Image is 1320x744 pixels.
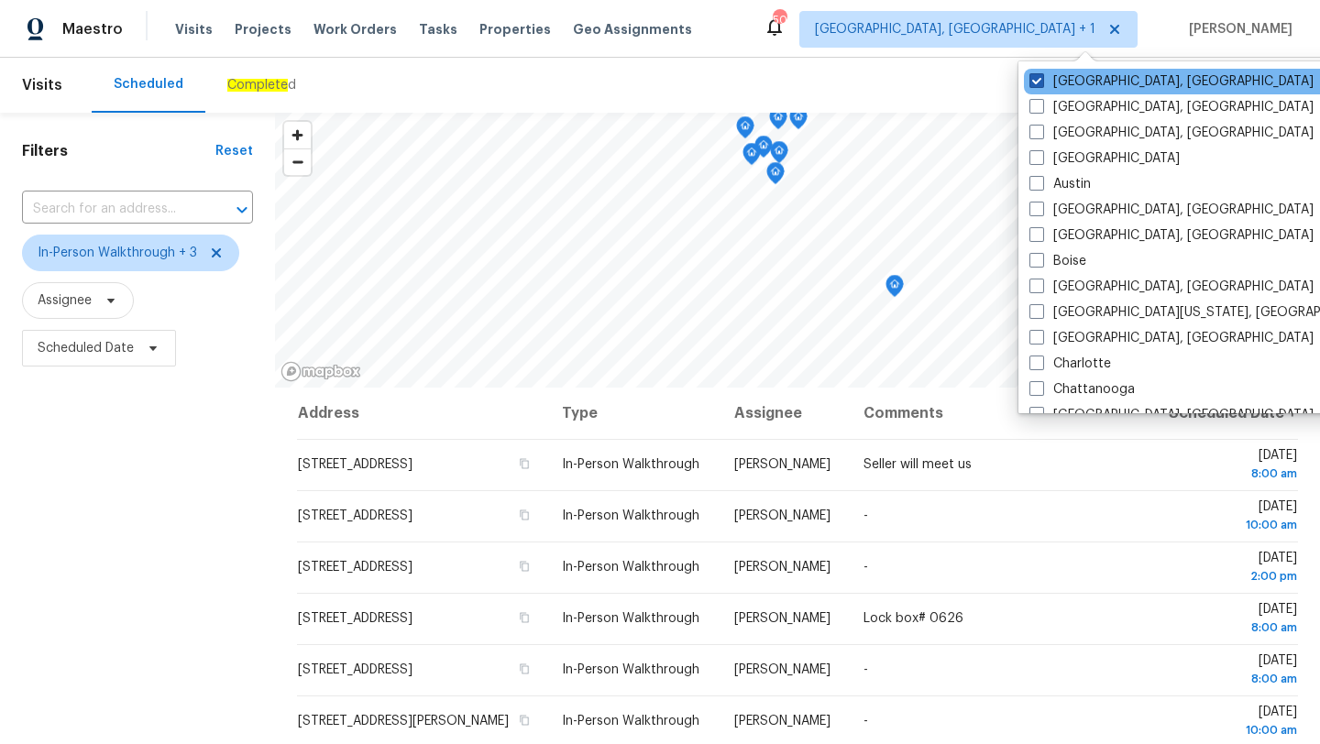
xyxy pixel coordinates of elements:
button: Copy Address [516,661,533,677]
label: [GEOGRAPHIC_DATA], [GEOGRAPHIC_DATA] [1029,201,1314,219]
span: In-Person Walkthrough [562,561,699,574]
div: Map marker [885,275,904,303]
span: [STREET_ADDRESS] [298,663,412,676]
span: Projects [235,20,291,38]
div: Map marker [789,107,808,136]
label: [GEOGRAPHIC_DATA], [GEOGRAPHIC_DATA] [1029,72,1314,91]
th: Address [297,388,547,439]
button: Copy Address [516,712,533,728]
span: [PERSON_NAME] [734,663,830,676]
span: Maestro [62,20,123,38]
span: In-Person Walkthrough [562,509,699,522]
span: Geo Assignments [573,20,692,38]
span: [DATE] [1164,449,1297,483]
span: [PERSON_NAME] [734,612,830,625]
div: 8:00 am [1164,465,1297,483]
th: Comments [849,388,1149,439]
span: [PERSON_NAME] [734,458,830,471]
div: Reset [215,142,253,160]
span: - [863,715,868,728]
label: [GEOGRAPHIC_DATA], [GEOGRAPHIC_DATA] [1029,278,1314,296]
button: Zoom out [284,148,311,175]
div: 8:00 am [1164,618,1297,637]
span: [STREET_ADDRESS] [298,458,412,471]
span: Lock box# 0626 [863,612,963,625]
label: [GEOGRAPHIC_DATA], [GEOGRAPHIC_DATA] [1029,98,1314,116]
span: Seller will meet us [863,458,972,471]
label: [GEOGRAPHIC_DATA], [GEOGRAPHIC_DATA] [1029,124,1314,142]
th: Assignee [720,388,849,439]
label: Charlotte [1029,355,1111,373]
span: Visits [22,65,62,105]
div: 10:00 am [1164,516,1297,534]
th: Type [547,388,720,439]
span: In-Person Walkthrough + 3 [38,244,197,262]
div: 50 [773,11,786,29]
div: 8:00 am [1164,670,1297,688]
span: Tasks [419,23,457,36]
div: d [227,76,296,94]
span: [DATE] [1164,500,1297,534]
span: [STREET_ADDRESS] [298,509,412,522]
div: Map marker [742,143,761,171]
label: [GEOGRAPHIC_DATA] [1029,149,1180,168]
span: In-Person Walkthrough [562,612,699,625]
button: Copy Address [516,455,533,472]
th: Scheduled Date ↑ [1149,388,1298,439]
span: [PERSON_NAME] [1182,20,1292,38]
span: - [863,561,868,574]
div: Map marker [770,141,788,170]
span: Visits [175,20,213,38]
ah_el_jm_1744037177693: Complete [227,79,288,92]
div: 2:00 pm [1164,567,1297,585]
div: Scheduled [114,75,183,93]
div: Map marker [766,162,785,191]
span: [DATE] [1164,706,1297,739]
span: [DATE] [1164,654,1297,688]
label: [GEOGRAPHIC_DATA], [GEOGRAPHIC_DATA] [1029,406,1314,424]
span: [STREET_ADDRESS][PERSON_NAME] [298,715,509,728]
span: [DATE] [1164,603,1297,637]
button: Copy Address [516,558,533,574]
span: Assignee [38,291,92,310]
button: Copy Address [516,507,533,523]
span: In-Person Walkthrough [562,663,699,676]
canvas: Map [275,113,1320,388]
input: Search for an address... [22,195,202,224]
label: [GEOGRAPHIC_DATA], [GEOGRAPHIC_DATA] [1029,226,1314,245]
button: Open [229,197,255,223]
label: Boise [1029,252,1086,270]
span: Work Orders [313,20,397,38]
span: In-Person Walkthrough [562,458,699,471]
span: [STREET_ADDRESS] [298,561,412,574]
span: Scheduled Date [38,339,134,357]
span: In-Person Walkthrough [562,715,699,728]
span: Properties [479,20,551,38]
div: 10:00 am [1164,721,1297,739]
span: [STREET_ADDRESS] [298,612,412,625]
span: [PERSON_NAME] [734,715,830,728]
div: Map marker [736,116,754,145]
div: Map marker [754,136,773,164]
span: [PERSON_NAME] [734,561,830,574]
label: Austin [1029,175,1091,193]
button: Zoom in [284,122,311,148]
button: Copy Address [516,609,533,626]
span: - [863,509,868,522]
h1: Filters [22,142,215,160]
label: [GEOGRAPHIC_DATA], [GEOGRAPHIC_DATA] [1029,329,1314,347]
span: - [863,663,868,676]
div: Map marker [769,107,787,136]
span: [DATE] [1164,552,1297,585]
span: [PERSON_NAME] [734,509,830,522]
span: [GEOGRAPHIC_DATA], [GEOGRAPHIC_DATA] + 1 [815,20,1095,38]
a: Mapbox homepage [280,361,361,382]
label: Chattanooga [1029,380,1135,399]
